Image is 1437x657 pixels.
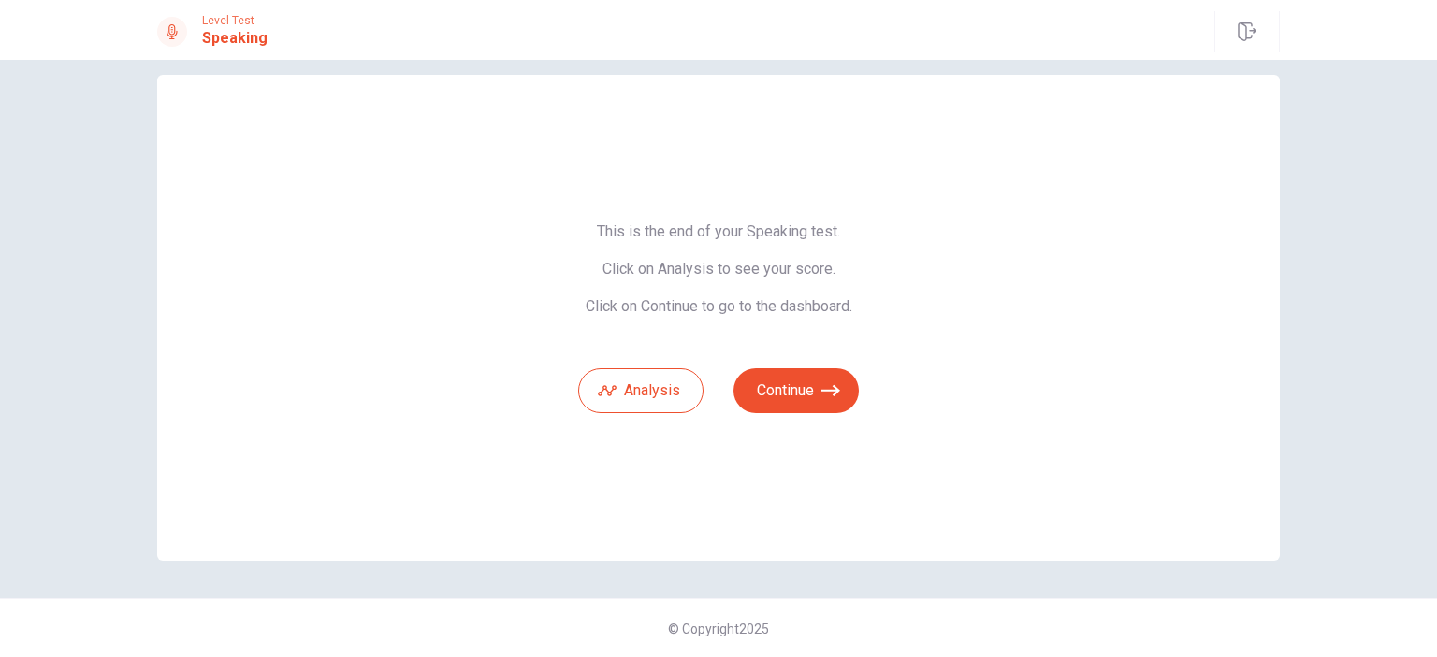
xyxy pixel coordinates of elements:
h1: Speaking [202,27,268,50]
span: © Copyright 2025 [668,621,769,636]
span: This is the end of your Speaking test. Click on Analysis to see your score. Click on Continue to ... [578,222,859,316]
button: Continue [733,368,859,413]
span: Level Test [202,14,268,27]
button: Analysis [578,368,704,413]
